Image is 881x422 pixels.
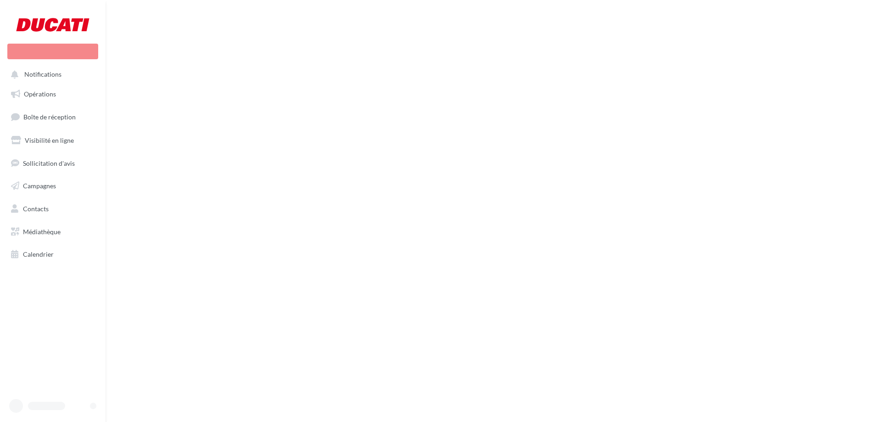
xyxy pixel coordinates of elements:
a: Opérations [6,84,100,104]
span: Campagnes [23,182,56,190]
a: Campagnes [6,176,100,196]
a: Boîte de réception [6,107,100,127]
a: Contacts [6,199,100,219]
a: Sollicitation d'avis [6,154,100,173]
span: Boîte de réception [23,113,76,121]
a: Médiathèque [6,222,100,242]
span: Sollicitation d'avis [23,159,75,167]
a: Calendrier [6,245,100,264]
span: Contacts [23,205,49,213]
span: Opérations [24,90,56,98]
div: Nouvelle campagne [7,44,98,59]
span: Médiathèque [23,228,61,236]
span: Visibilité en ligne [25,136,74,144]
a: Visibilité en ligne [6,131,100,150]
span: Notifications [24,71,61,79]
span: Calendrier [23,250,54,258]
